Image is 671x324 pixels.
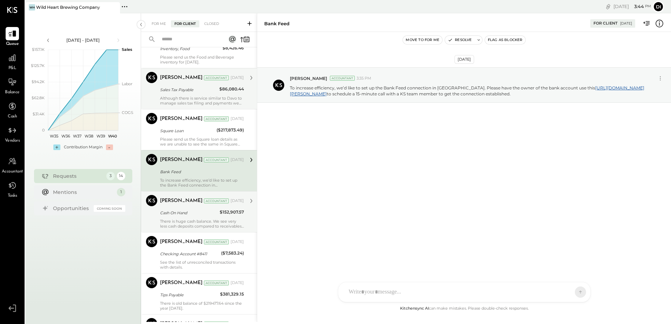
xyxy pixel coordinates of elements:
div: Tips Payable [160,291,218,298]
span: 3:35 PM [357,76,371,81]
div: $86,080.44 [219,86,244,93]
a: Tasks [0,179,24,199]
div: 3 [106,172,115,180]
div: Coming Soon [94,205,125,212]
div: 1 [117,188,125,196]
text: $125.7K [31,63,45,68]
div: For Client [593,21,618,26]
span: Vendors [5,138,20,144]
div: 14 [117,172,125,180]
div: Although there is service similar to Davo to manage sales tax filing and payments we have not obs... [160,96,244,106]
text: $62.8K [32,95,45,100]
div: Please send us the Food and Beverage inventory for [DATE]. [160,55,244,65]
div: copy link [605,3,612,10]
text: W39 [96,134,105,139]
div: Checking Account #8411 [160,250,219,257]
div: [PERSON_NAME] [160,156,202,163]
div: There is old balance of $219477.64 since the year [DATE]. [160,301,244,311]
div: For Client [171,20,199,27]
div: $381,329.15 [220,291,244,298]
a: Vendors [0,124,24,144]
span: Queue [6,41,19,47]
div: Accountant [204,116,229,121]
text: W36 [61,134,70,139]
span: P&L [8,65,16,72]
button: Di [653,1,664,12]
text: W37 [73,134,81,139]
div: + [53,144,60,150]
button: Flag as Blocker [485,36,525,44]
div: Inventory, Food [160,45,220,52]
div: ($217,873.49) [217,127,244,134]
div: [DATE] [231,75,244,81]
div: [DATE] [231,116,244,122]
div: [DATE] [613,3,651,10]
span: [PERSON_NAME] [290,75,327,81]
div: Accountant [204,239,229,244]
div: Mentions [53,189,113,196]
div: [DATE] [231,157,244,163]
a: [URL][DOMAIN_NAME][PERSON_NAME] [290,85,644,96]
text: 0 [42,128,45,133]
div: Cash On Hand [160,209,218,216]
p: To increase efficiency, we’d like to set up the Bank Feed connection in [GEOGRAPHIC_DATA]. Please... [290,85,647,97]
div: [DATE] [231,280,244,286]
a: Balance [0,75,24,96]
div: WH [29,4,35,11]
div: [DATE] [454,55,474,64]
text: COGS [122,110,133,115]
div: $8,426.46 [222,45,244,52]
span: Tasks [8,193,17,199]
a: Queue [0,27,24,47]
div: Opportunities [53,205,90,212]
span: Balance [5,89,20,96]
div: Accountant [330,76,355,81]
div: [PERSON_NAME] [160,238,202,245]
div: Closed [201,20,222,27]
text: $94.2K [32,79,45,84]
text: Sales [122,47,132,52]
div: [PERSON_NAME] [160,279,202,286]
div: [DATE] [231,239,244,245]
text: Labor [122,81,132,86]
button: Move to for me [403,36,442,44]
text: W40 [108,134,117,139]
div: Contribution Margin [64,144,102,150]
div: Accountant [204,198,229,203]
div: [PERSON_NAME] [160,115,202,122]
span: Cash [8,114,17,120]
text: $157.1K [32,47,45,52]
div: [DATE] [620,21,632,26]
div: [PERSON_NAME] [160,197,202,204]
a: Accountant [0,155,24,175]
a: P&L [0,51,24,72]
div: Sales Tax Payable [160,86,217,93]
div: ($7,583.24) [221,250,244,257]
div: Please send us the Square loan details as we are unable to see the same in Square login. We don't... [160,137,244,147]
div: [PERSON_NAME] [160,74,202,81]
button: Resolve [445,36,474,44]
div: For Me [148,20,170,27]
div: $152,907.57 [220,209,244,216]
div: - [106,144,113,150]
span: Accountant [2,169,23,175]
div: There is huge cash balance. We see very less cash deposits compared to receivables. This was adju... [160,219,244,229]
div: Square Loan [160,127,214,134]
div: [DATE] [231,198,244,204]
div: See the list of unreconciled transactions with details. [160,260,244,270]
div: Bank Feed [264,20,290,27]
div: Bank Feed [160,168,242,175]
text: W38 [85,134,93,139]
div: Accountant [204,281,229,285]
div: To increase efficiency, we’d like to set up the Bank Feed connection in [GEOGRAPHIC_DATA]. Please... [160,178,244,188]
div: Requests [53,173,103,180]
div: [DATE] - [DATE] [53,37,113,43]
text: W35 [49,134,58,139]
a: Cash [0,100,24,120]
text: $31.4K [33,112,45,116]
div: Accountant [204,75,229,80]
div: Accountant [204,157,229,162]
div: Wild Heart Brewing Company [36,4,100,10]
